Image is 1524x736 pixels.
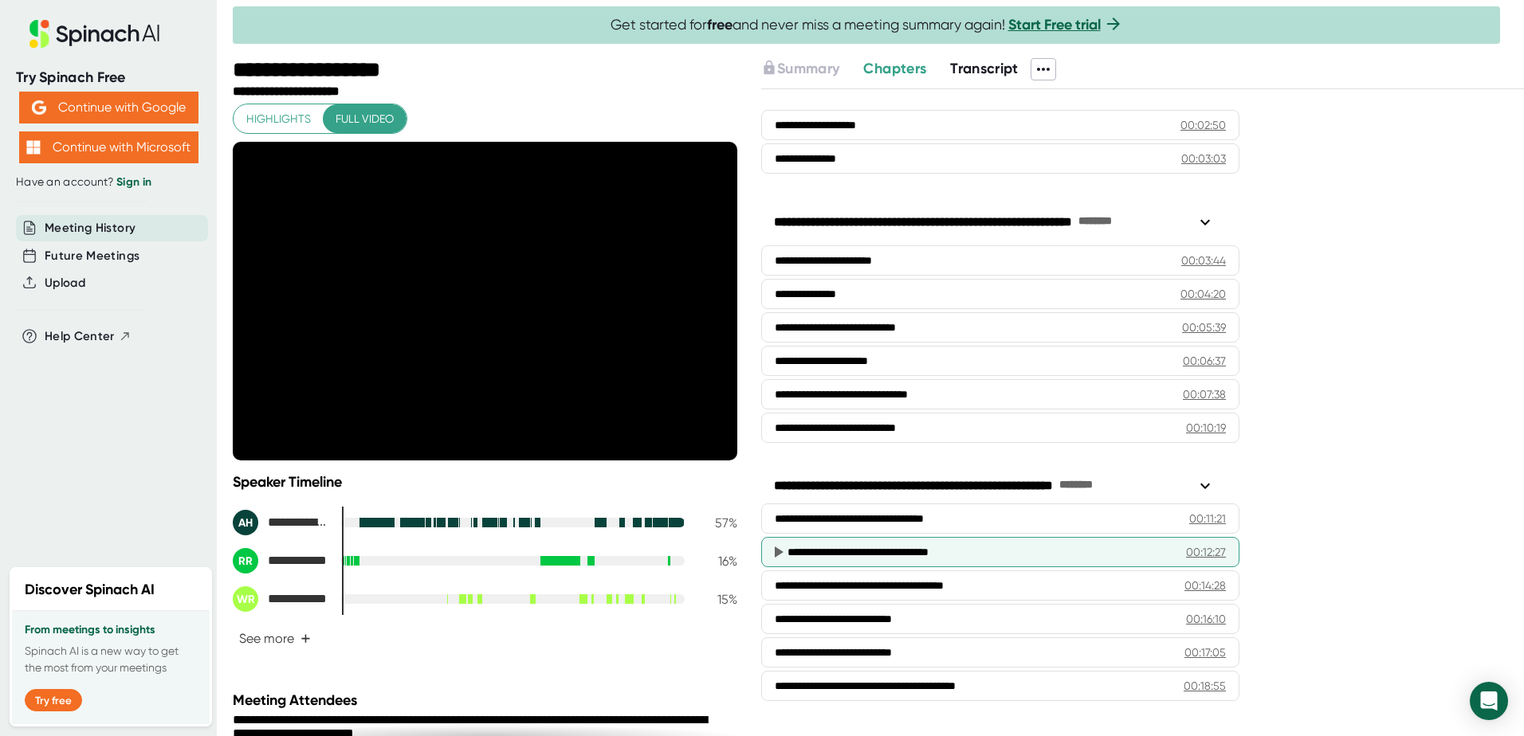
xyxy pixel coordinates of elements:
[233,548,258,574] div: RR
[45,219,136,237] button: Meeting History
[707,16,733,33] b: free
[1181,253,1226,268] div: 00:03:44
[323,104,407,134] button: Full video
[45,327,115,346] span: Help Center
[697,554,737,569] div: 16 %
[25,689,82,711] button: Try free
[45,327,132,346] button: Help Center
[1180,286,1226,302] div: 00:04:20
[233,510,328,535] div: Abby Henninger
[25,643,197,676] p: Spinach AI is a new way to get the most from your meetings
[45,247,139,265] button: Future Meetings
[233,586,258,612] div: WR
[777,60,839,77] span: Summary
[233,586,328,612] div: William Rich
[233,473,737,491] div: Speaker Timeline
[32,100,46,115] img: Aehbyd4JwY73AAAAAElFTkSuQmCC
[863,60,926,77] span: Chapters
[233,548,328,574] div: Rich Ramsell
[16,175,201,190] div: Have an account?
[950,58,1019,80] button: Transcript
[1008,16,1101,33] a: Start Free trial
[233,510,258,535] div: AH
[1189,511,1226,527] div: 00:11:21
[863,58,926,80] button: Chapters
[233,624,317,652] button: See more+
[19,92,198,123] button: Continue with Google
[336,109,394,129] span: Full video
[1180,117,1226,133] div: 00:02:50
[300,632,311,645] span: +
[1181,151,1226,166] div: 00:03:03
[1470,682,1508,720] div: Open Intercom Messenger
[1183,386,1226,402] div: 00:07:38
[16,69,201,87] div: Try Spinach Free
[1184,577,1226,593] div: 00:14:28
[1184,678,1226,694] div: 00:18:55
[234,104,324,134] button: Highlights
[697,515,737,530] div: 57 %
[761,58,839,80] button: Summary
[1186,611,1226,627] div: 00:16:10
[25,624,197,636] h3: From meetings to insights
[950,60,1019,77] span: Transcript
[116,175,151,189] a: Sign in
[233,691,741,709] div: Meeting Attendees
[1184,644,1226,660] div: 00:17:05
[19,131,198,163] button: Continue with Microsoft
[1183,353,1226,369] div: 00:06:37
[1186,544,1226,560] div: 00:12:27
[246,109,311,129] span: Highlights
[697,592,737,607] div: 15 %
[1186,420,1226,436] div: 00:10:19
[1182,319,1226,335] div: 00:05:39
[25,579,155,601] h2: Discover Spinach AI
[45,274,85,292] button: Upload
[611,16,1123,34] span: Get started for and never miss a meeting summary again!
